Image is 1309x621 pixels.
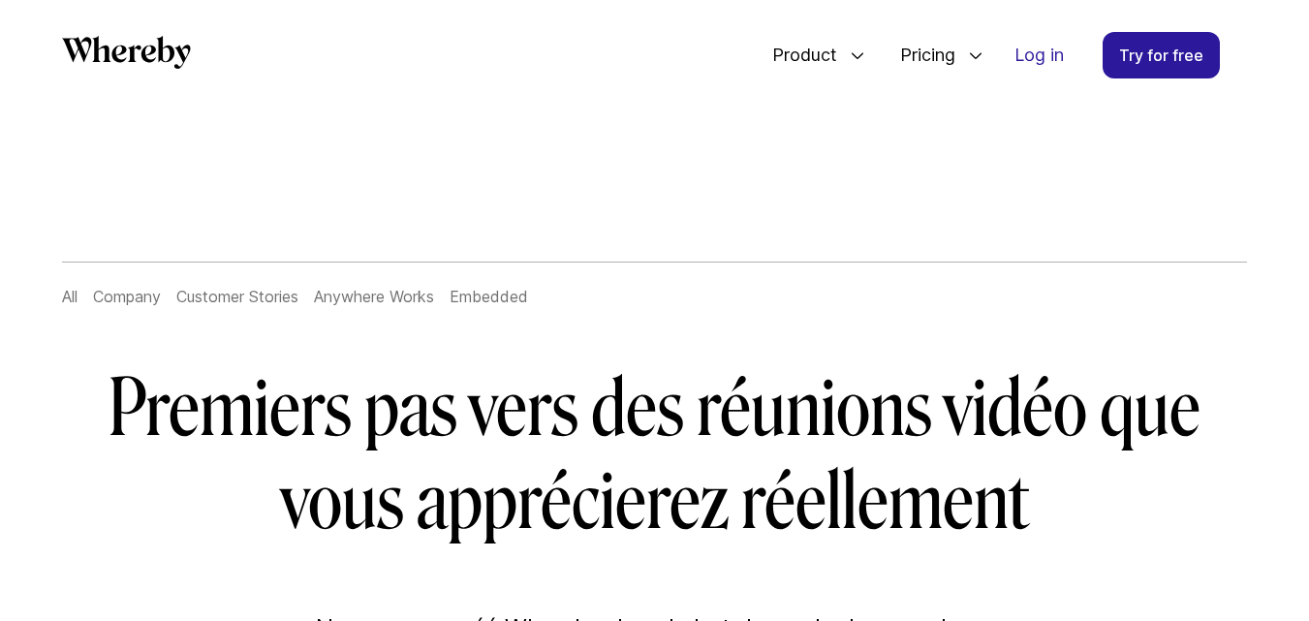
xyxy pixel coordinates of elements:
[62,36,191,69] svg: Whereby
[62,287,78,306] a: All
[1103,32,1220,78] a: Try for free
[314,287,434,306] a: Anywhere Works
[450,287,528,306] a: Embedded
[176,287,298,306] a: Customer Stories
[62,36,191,76] a: Whereby
[999,33,1079,78] a: Log in
[881,23,960,87] span: Pricing
[753,23,842,87] span: Product
[97,362,1213,548] h1: Premiers pas vers des réunions vidéo que vous apprécierez réellement
[93,287,161,306] a: Company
